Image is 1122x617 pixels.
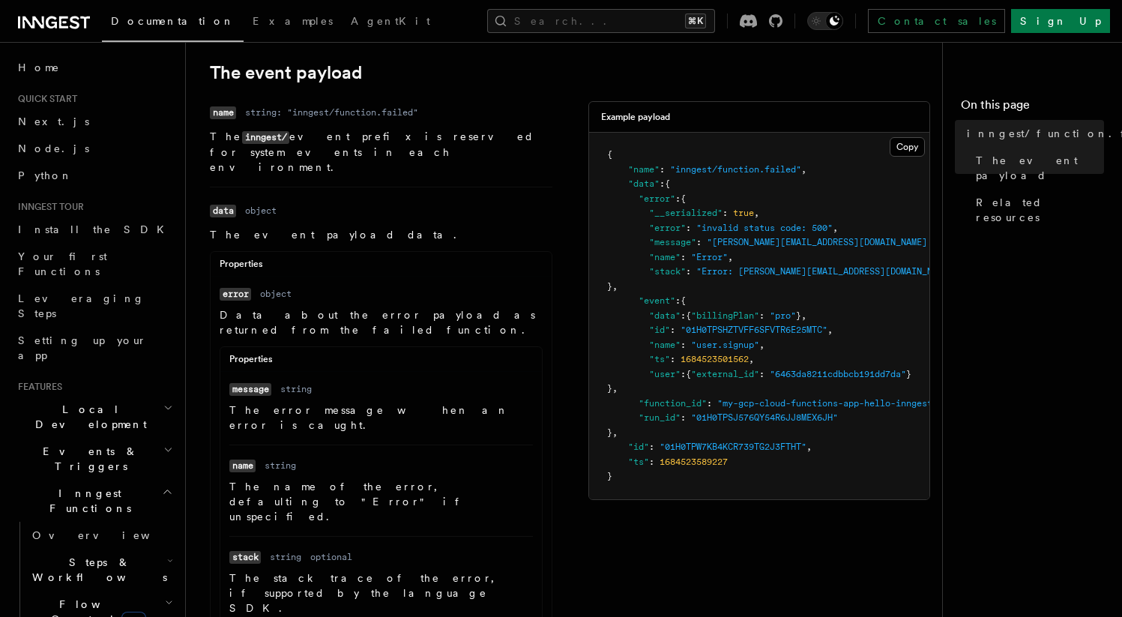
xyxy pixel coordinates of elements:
[18,142,89,154] span: Node.js
[691,369,759,379] span: "external_id"
[18,60,60,75] span: Home
[691,310,759,321] span: "billingPlan"
[270,551,301,563] dd: string
[670,164,801,175] span: "inngest/function.failed"
[220,307,543,337] p: Data about the error payload as returned from the failed function.
[12,135,176,162] a: Node.js
[229,460,256,472] code: name
[12,93,77,105] span: Quick start
[12,201,84,213] span: Inngest tour
[253,15,333,27] span: Examples
[649,310,681,321] span: "data"
[723,208,728,218] span: :
[649,208,723,218] span: "__serialized"
[12,480,176,522] button: Inngest Functions
[12,54,176,81] a: Home
[111,15,235,27] span: Documentation
[26,549,176,591] button: Steps & Workflows
[229,383,271,396] code: message
[681,369,686,379] span: :
[12,108,176,135] a: Next.js
[1011,9,1110,33] a: Sign Up
[12,396,176,438] button: Local Development
[628,442,649,452] span: "id"
[686,223,691,233] span: :
[660,164,665,175] span: :
[681,193,686,204] span: {
[18,115,89,127] span: Next.js
[102,4,244,42] a: Documentation
[660,178,665,189] span: :
[229,551,261,564] code: stack
[351,15,430,27] span: AgentKit
[649,369,681,379] span: "user"
[770,310,796,321] span: "pro"
[18,292,145,319] span: Leveraging Steps
[759,310,764,321] span: :
[639,193,675,204] span: "error"
[210,205,236,217] code: data
[260,288,292,300] dd: object
[681,252,686,262] span: :
[890,137,925,157] button: Copy
[612,281,618,292] span: ,
[12,486,162,516] span: Inngest Functions
[310,551,352,563] dd: optional
[229,571,533,616] p: The stack trace of the error, if supported by the language SDK.
[12,285,176,327] a: Leveraging Steps
[696,223,833,233] span: "invalid status code: 500"
[210,129,552,175] p: The event prefix is reserved for system events in each environment.
[660,442,806,452] span: "01H0TPW7KB4KCR739TG2J3FTHT"
[280,383,312,395] dd: string
[242,131,289,144] code: inngest/
[759,369,764,379] span: :
[827,325,833,335] span: ,
[612,383,618,394] span: ,
[649,354,670,364] span: "ts"
[649,325,670,335] span: "id"
[868,9,1005,33] a: Contact sales
[906,369,911,379] span: }
[639,398,707,409] span: "function_id"
[681,412,686,423] span: :
[649,237,696,247] span: "message"
[487,9,715,33] button: Search...⌘K
[806,442,812,452] span: ,
[18,250,107,277] span: Your first Functions
[12,444,163,474] span: Events & Triggers
[12,438,176,480] button: Events & Triggers
[675,295,681,306] span: :
[685,13,706,28] kbd: ⌘K
[796,310,801,321] span: }
[970,189,1104,231] a: Related resources
[801,164,806,175] span: ,
[976,153,1104,183] span: The event payload
[976,195,1104,225] span: Related resources
[681,310,686,321] span: :
[681,340,686,350] span: :
[686,310,691,321] span: {
[639,295,675,306] span: "event"
[628,457,649,467] span: "ts"
[607,427,612,438] span: }
[660,457,728,467] span: 1684523589227
[670,325,675,335] span: :
[681,354,749,364] span: 1684523501562
[12,162,176,189] a: Python
[749,354,754,364] span: ,
[612,427,618,438] span: ,
[639,412,681,423] span: "run_id"
[681,295,686,306] span: {
[32,529,187,541] span: Overview
[245,205,277,217] dd: object
[759,340,764,350] span: ,
[12,243,176,285] a: Your first Functions
[210,227,552,242] p: The event payload data.
[681,325,827,335] span: "01H0TPSHZTVFF6SFVTR6E25MTC"
[220,353,542,372] div: Properties
[691,252,728,262] span: "Error"
[229,479,533,524] p: The name of the error, defaulting to "Error" if unspecified.
[607,281,612,292] span: }
[717,398,938,409] span: "my-gcp-cloud-functions-app-hello-inngest"
[12,381,62,393] span: Features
